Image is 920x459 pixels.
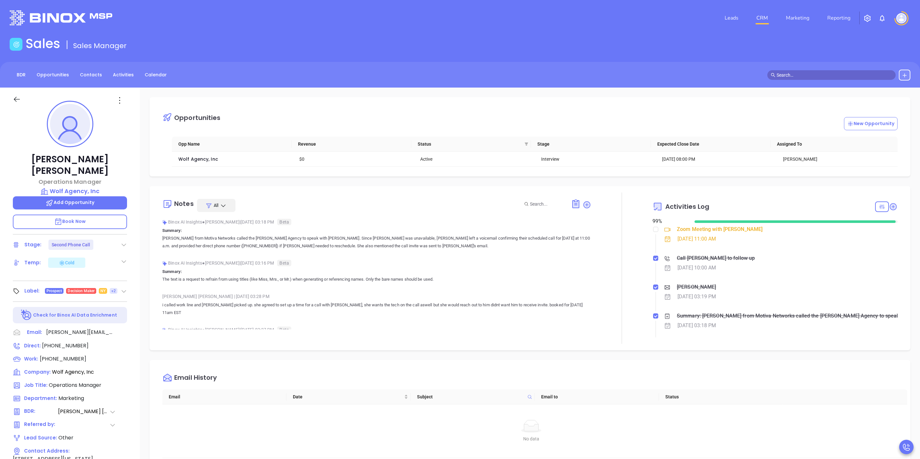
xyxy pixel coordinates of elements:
[531,137,651,152] th: Stage
[677,253,755,263] div: Call [PERSON_NAME] to follow up
[896,13,907,23] img: user
[541,156,653,163] div: Interview
[162,228,182,233] b: Summary:
[677,263,716,273] div: [DATE] 10:00 AM
[162,234,591,250] p: [PERSON_NAME] from Motiva Networks called the [PERSON_NAME] Agency to speak with [PERSON_NAME]. S...
[754,12,771,24] a: CRM
[76,70,106,80] a: Contacts
[722,12,741,24] a: Leads
[420,156,532,163] div: Active
[33,70,73,80] a: Opportunities
[523,139,530,149] span: filter
[46,199,94,206] span: Add Opportunity
[13,154,127,177] p: [PERSON_NAME] [PERSON_NAME]
[58,434,73,441] span: Other
[33,312,117,319] p: Check for Binox AI Data Enrichment
[677,292,716,302] div: [DATE] 03:19 PM
[677,282,716,292] div: [PERSON_NAME]
[52,368,94,376] span: Wolf Agency, Inc
[777,72,892,79] input: Search…
[771,137,890,152] th: Assigned To
[109,70,138,80] a: Activities
[277,219,291,225] span: Beta
[418,140,522,148] span: Status
[162,301,591,317] p: i called work line and [PERSON_NAME] picked up. she agreed to set up a time for a call with [PERS...
[24,286,40,296] div: Label:
[52,240,90,250] div: Second Phone Call
[864,14,871,22] img: iconSetting
[162,220,167,225] img: svg%3e
[24,258,41,268] div: Temp:
[172,137,292,152] th: Opp Name
[111,287,116,294] span: +2
[54,218,86,225] span: Book Now
[58,395,84,402] span: Marketing
[651,137,771,152] th: Expected Close Date
[535,389,659,404] th: Email to
[162,261,167,266] img: svg%3e
[58,408,109,416] span: [PERSON_NAME] [PERSON_NAME]
[162,258,591,268] div: Binox AI Insights [PERSON_NAME] | [DATE] 03:16 PM
[162,276,591,283] p: The text is a request to refrain from using titles (like Miss, Mrs., or Mr.) when generating or r...
[27,328,42,337] span: Email:
[234,294,235,299] span: |
[24,240,42,250] div: Stage:
[771,73,775,77] span: search
[141,70,171,80] a: Calendar
[13,70,30,80] a: BDR
[417,393,525,400] span: Subject
[21,310,32,321] img: Ai-Enrich-DaqCidB-.svg
[13,187,127,196] a: Wolf Agency, Inc
[24,355,38,362] span: Work:
[659,389,783,404] th: Status
[178,156,218,162] a: Wolf Agency, Inc
[524,142,528,146] span: filter
[174,374,217,383] div: Email History
[277,260,291,266] span: Beta
[162,292,591,301] div: [PERSON_NAME] [PERSON_NAME] [DATE] 03:28 PM
[162,389,286,404] th: Email
[24,421,57,429] span: Referred by:
[292,137,411,152] th: Revenue
[162,217,591,227] div: Binox AI Insights [PERSON_NAME] | [DATE] 03:18 PM
[50,104,90,144] img: profile-user
[783,156,895,163] div: [PERSON_NAME]
[42,342,89,349] span: [PHONE_NUMBER]
[24,395,57,402] span: Department:
[10,10,112,25] img: logo
[847,120,895,127] p: New Opportunity
[293,393,403,400] span: Date
[13,177,127,186] p: Operations Manager
[24,447,70,454] span: Contact Address:
[662,156,774,163] div: [DATE] 08:00 PM
[100,287,106,294] span: NY
[677,321,716,330] div: [DATE] 03:18 PM
[162,269,182,274] b: Summary:
[49,381,101,389] span: Operations Manager
[677,311,899,321] div: Summary: [PERSON_NAME] from Motiva Networks called the [PERSON_NAME] Agency to speak with [PERSON...
[24,382,47,388] span: Job Title:
[24,434,57,441] span: Lead Source:
[677,234,716,244] div: [DATE] 11:00 AM
[299,156,411,163] div: $0
[26,36,60,51] h1: Sales
[170,435,892,442] div: No data
[73,41,127,51] span: Sales Manager
[24,369,51,375] span: Company:
[677,225,762,234] div: Zoom Meeting with [PERSON_NAME]
[652,217,687,225] div: 99 %
[530,200,564,208] input: Search...
[277,327,291,333] span: Beta
[202,327,205,332] span: ●
[174,200,194,207] div: Notes
[46,328,114,336] span: [PERSON_NAME][EMAIL_ADDRESS][DOMAIN_NAME]
[665,203,709,210] span: Activities Log
[24,408,57,416] span: BDR:
[202,260,205,266] span: ●
[59,259,74,267] div: Cold
[174,115,220,121] div: Opportunities
[24,342,41,349] span: Direct :
[68,287,94,294] span: Decision Maker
